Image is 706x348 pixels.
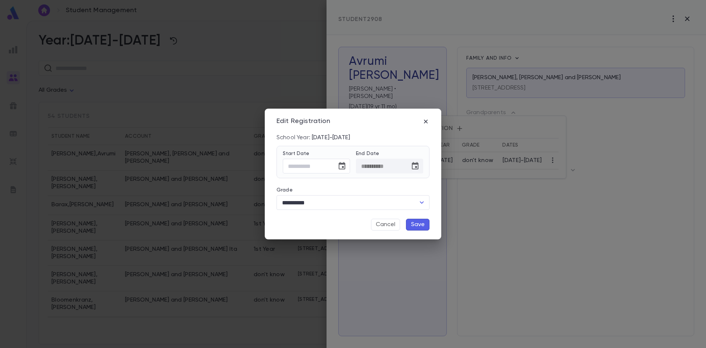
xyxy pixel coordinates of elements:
label: Start Date [283,151,350,157]
div: [DATE]-[DATE] [277,134,429,141]
button: Choose date [335,159,349,173]
div: Edit Registration [277,117,330,126]
p: School Year: [277,134,312,141]
label: Grade [277,187,293,193]
button: Open [417,197,427,208]
label: End Date [356,151,423,157]
button: Save [406,219,429,231]
button: Cancel [371,219,400,231]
